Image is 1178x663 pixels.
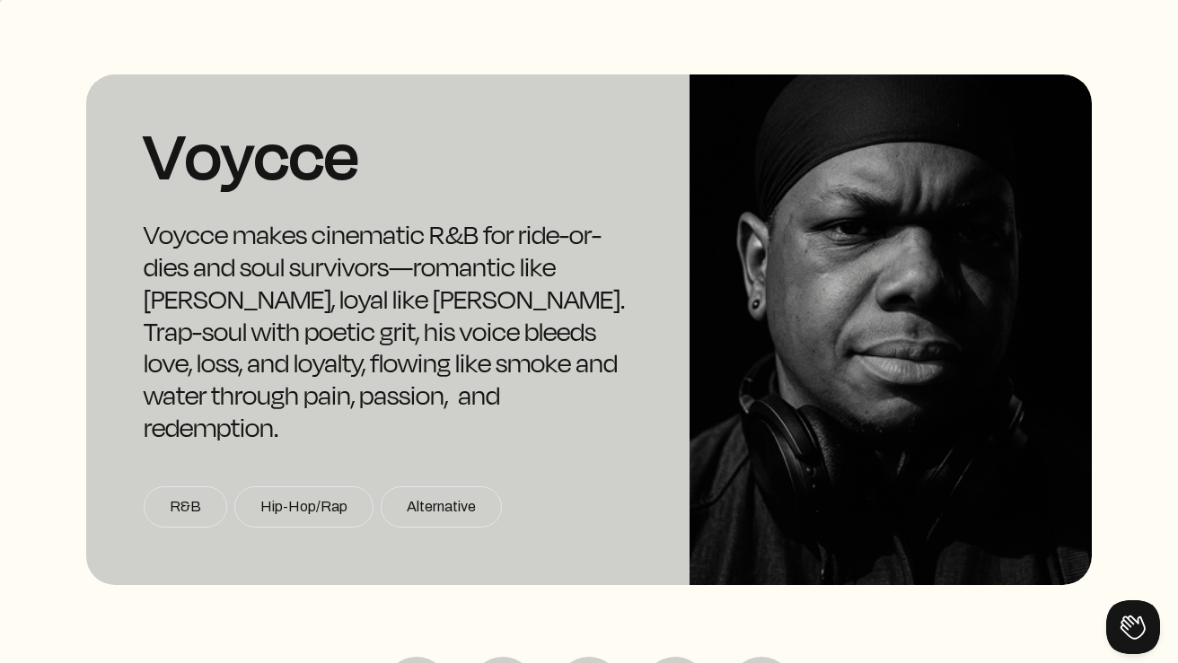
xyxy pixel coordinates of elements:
[144,218,632,443] div: Voycce makes cinematic R&B for ride-or-dies and soul survivors—romantic like [PERSON_NAME], loyal...
[1106,600,1160,654] iframe: Toggle Customer Support
[144,132,632,175] div: Voycce
[381,486,502,528] div: Alternative
[690,74,1092,585] img: small_ChatGPT_Image_Jul_25__2025__10_56_24_PM.png
[234,486,374,528] div: Hip-Hop/Rap
[144,486,227,528] div: R&B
